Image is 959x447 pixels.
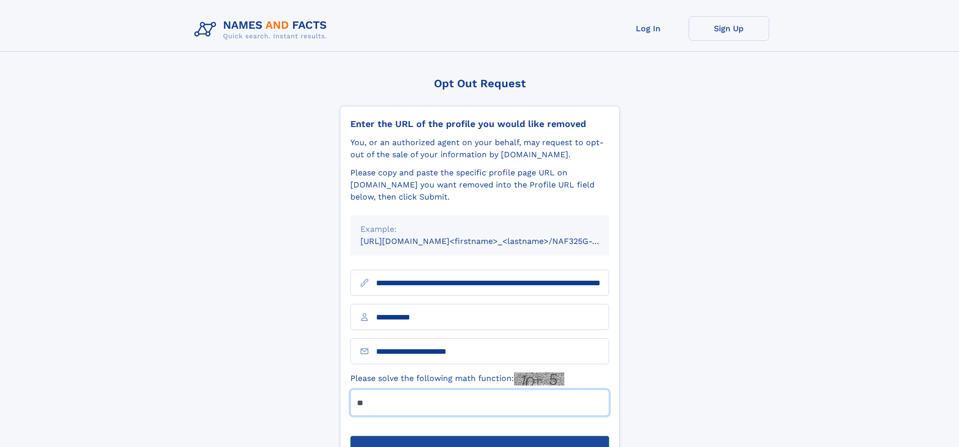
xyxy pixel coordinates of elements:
img: Logo Names and Facts [190,16,335,43]
div: You, or an authorized agent on your behalf, may request to opt-out of the sale of your informatio... [350,137,609,161]
a: Log In [608,16,689,41]
a: Sign Up [689,16,769,41]
div: Opt Out Request [340,77,620,90]
label: Please solve the following math function: [350,372,564,386]
div: Please copy and paste the specific profile page URL on [DOMAIN_NAME] you want removed into the Pr... [350,167,609,203]
small: [URL][DOMAIN_NAME]<firstname>_<lastname>/NAF325G-xxxxxxxx [360,236,628,246]
div: Enter the URL of the profile you would like removed [350,118,609,130]
div: Example: [360,223,599,235]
